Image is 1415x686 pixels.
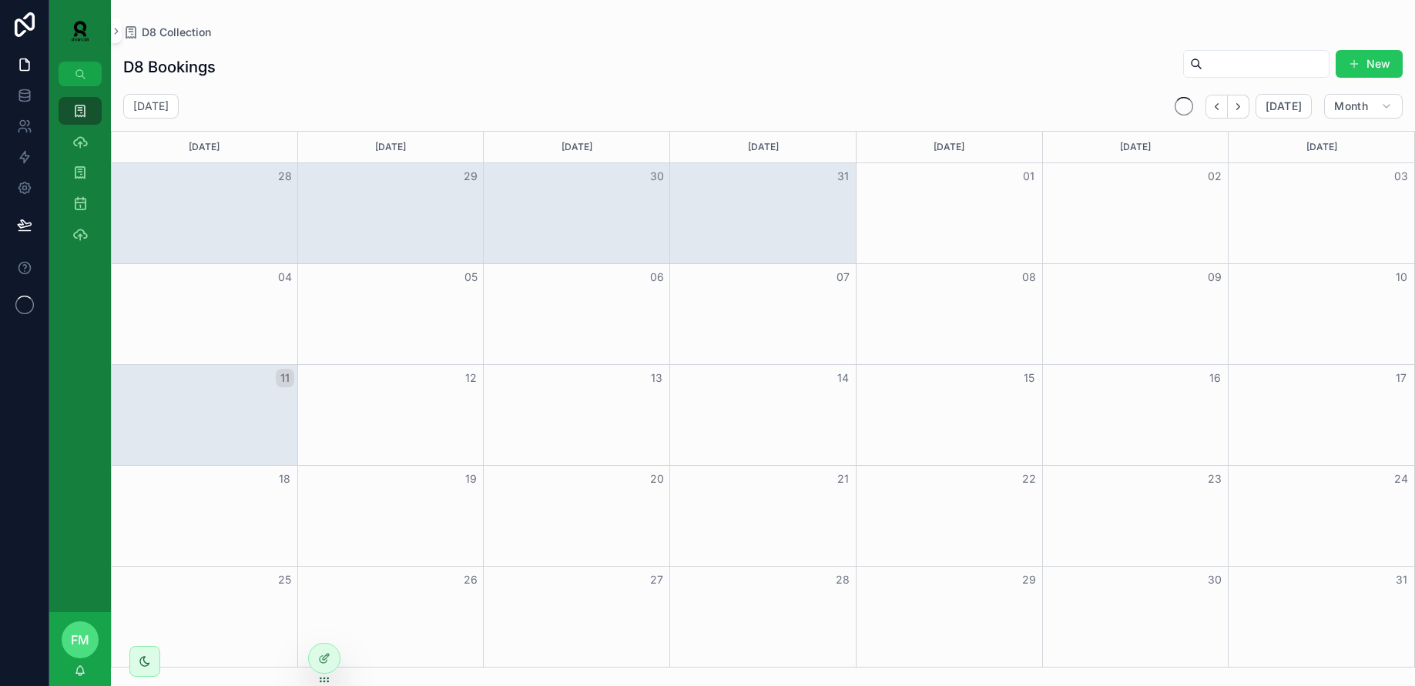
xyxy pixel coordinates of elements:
[1231,132,1412,162] div: [DATE]
[648,167,666,186] button: 30
[1205,95,1228,119] button: Back
[1205,470,1224,488] button: 23
[300,132,481,162] div: [DATE]
[276,470,294,488] button: 18
[833,369,852,387] button: 14
[486,132,667,162] div: [DATE]
[62,18,99,43] img: App logo
[1205,268,1224,286] button: 09
[1266,99,1302,113] span: [DATE]
[111,131,1415,668] div: Month View
[648,268,666,286] button: 06
[1336,50,1403,78] button: New
[133,99,169,114] h2: [DATE]
[1045,132,1226,162] div: [DATE]
[1324,94,1403,119] button: Month
[1392,167,1410,186] button: 03
[461,369,480,387] button: 12
[672,132,853,162] div: [DATE]
[142,25,211,40] span: D8 Collection
[648,369,666,387] button: 13
[648,470,666,488] button: 20
[1020,571,1038,589] button: 29
[1334,99,1368,113] span: Month
[1020,369,1038,387] button: 15
[461,571,480,589] button: 26
[461,470,480,488] button: 19
[1020,167,1038,186] button: 01
[49,86,111,268] div: scrollable content
[1020,470,1038,488] button: 22
[833,571,852,589] button: 28
[1205,167,1224,186] button: 02
[276,167,294,186] button: 28
[276,571,294,589] button: 25
[859,132,1040,162] div: [DATE]
[833,167,852,186] button: 31
[461,167,480,186] button: 29
[1205,571,1224,589] button: 30
[1256,94,1312,119] button: [DATE]
[114,132,295,162] div: [DATE]
[461,268,480,286] button: 05
[276,268,294,286] button: 04
[833,268,852,286] button: 07
[1392,571,1410,589] button: 31
[1392,268,1410,286] button: 10
[833,470,852,488] button: 21
[71,631,89,649] span: FM
[648,571,666,589] button: 27
[123,25,211,40] a: D8 Collection
[1228,95,1249,119] button: Next
[1392,470,1410,488] button: 24
[1020,268,1038,286] button: 08
[123,56,216,78] h1: D8 Bookings
[1392,369,1410,387] button: 17
[276,369,294,387] button: 11
[1205,369,1224,387] button: 16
